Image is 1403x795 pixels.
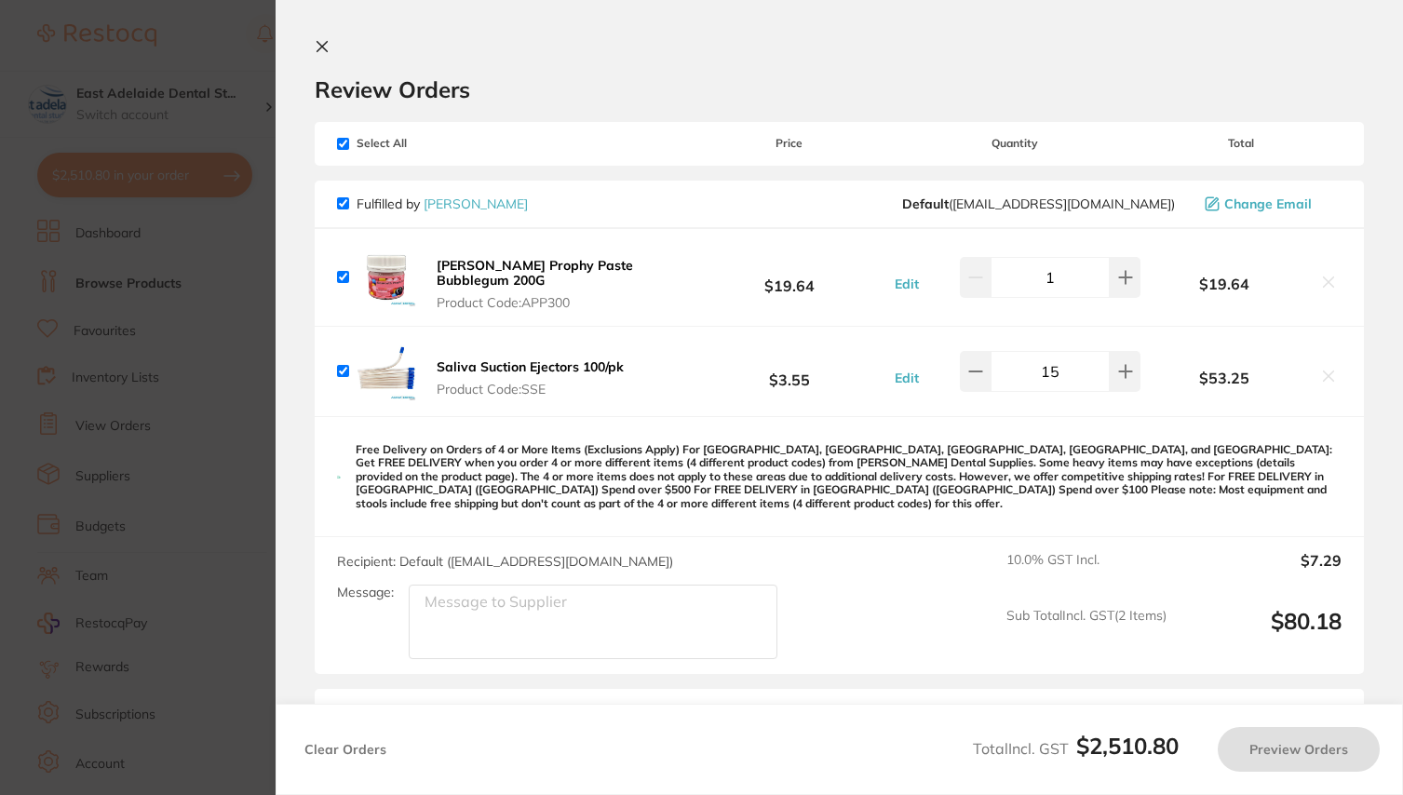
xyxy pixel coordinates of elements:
button: Clear Orders [299,727,392,772]
button: Saliva Suction Ejectors 100/pk Product Code:SSE [431,358,629,397]
span: Price [689,137,890,150]
span: Recipient: Default ( [EMAIL_ADDRESS][DOMAIN_NAME] ) [337,553,673,570]
b: $2,510.80 [1076,732,1179,760]
span: Total [1140,137,1342,150]
p: Fulfilled by [357,196,528,211]
p: Message from Restocq, sent 2w ago [81,72,321,88]
div: message notification from Restocq, 2w ago. Hi Arthur, thank you for reaching out. We can walk you... [28,39,344,101]
output: $7.29 [1181,552,1342,593]
span: Quantity [889,137,1140,150]
b: $19.64 [689,260,890,294]
span: Change Email [1224,196,1312,211]
button: Edit [889,370,924,386]
button: Preview Orders [1218,727,1380,772]
b: $53.25 [1140,370,1308,386]
p: Free Delivery on Orders of 4 or More Items (Exclusions Apply) For [GEOGRAPHIC_DATA], [GEOGRAPHIC_... [356,443,1342,510]
img: Profile image for Restocq [42,56,72,86]
b: Default [902,195,949,212]
button: [PERSON_NAME] Prophy Paste Bubblegum 200G Product Code:APP300 [431,257,689,311]
span: save@adamdental.com.au [902,196,1175,211]
label: Message: [337,585,394,600]
h2: Review Orders [315,75,1364,103]
button: Edit [889,276,924,292]
p: Hi [PERSON_NAME], thank you for reaching out. We can walk you through the new process in ordering... [81,53,321,72]
span: 10.0 % GST Incl. [1006,552,1167,593]
b: [PERSON_NAME] Prophy Paste Bubblegum 200G [437,257,633,289]
b: Saliva Suction Ejectors 100/pk [437,358,624,375]
img: M3JrY3B1aA [357,248,416,307]
span: Total Incl. GST [973,739,1179,758]
a: [PERSON_NAME] [424,195,528,212]
b: $3.55 [689,355,890,389]
img: bWUxeGE2Nw [357,342,416,401]
span: Sub Total Incl. GST ( 2 Items) [1006,608,1167,659]
span: Select All [337,137,523,150]
output: $80.18 [1181,608,1342,659]
button: Change Email [1199,195,1342,212]
span: Product Code: APP300 [437,295,683,310]
b: $19.64 [1140,276,1308,292]
span: Product Code: SSE [437,382,624,397]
